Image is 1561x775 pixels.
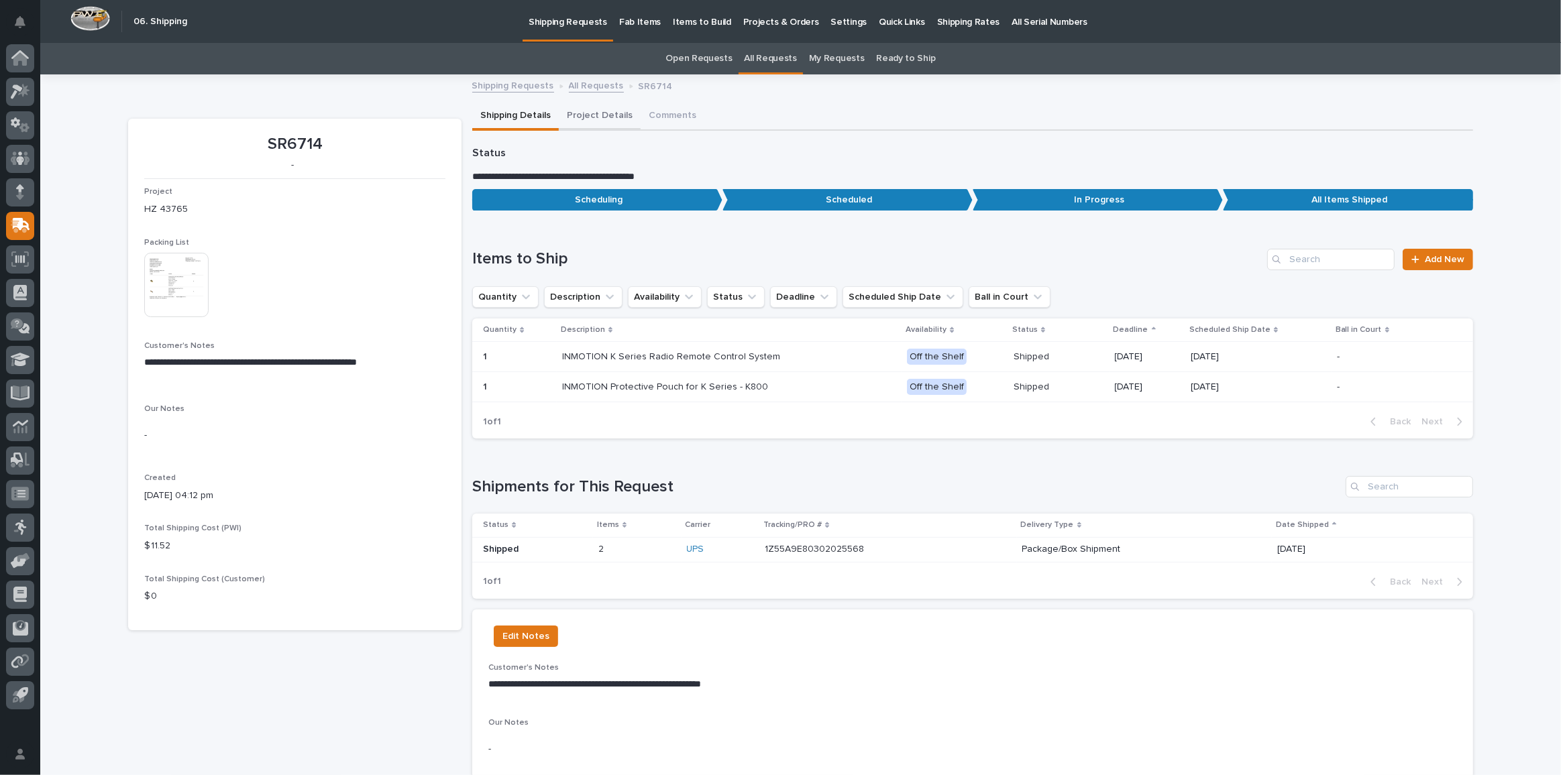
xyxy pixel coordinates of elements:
a: My Requests [809,43,865,74]
button: Project Details [559,103,641,131]
input: Search [1346,476,1473,497]
span: Add New [1425,255,1464,264]
p: Availability [906,322,947,337]
p: [DATE] [1191,381,1326,393]
p: - [488,742,1457,756]
img: Workspace Logo [70,6,110,31]
span: Customer's Notes [144,342,215,350]
p: INMOTION Protective Pouch for K Series - K800 [562,381,797,393]
h2: 06. Shipping [133,16,187,27]
button: Next [1416,576,1473,588]
span: Total Shipping Cost (Customer) [144,575,265,583]
p: $ 11.52 [144,539,445,553]
button: Ball in Court [969,286,1051,308]
a: All Requests [569,77,624,93]
span: Back [1382,576,1411,588]
p: [DATE] [1115,381,1181,393]
p: 1 [483,379,490,393]
div: Off the Shelf [907,379,967,396]
p: Scheduled Ship Date [1189,322,1271,337]
p: Description [561,322,605,337]
a: Add New [1403,249,1473,270]
button: Description [544,286,623,308]
span: Created [144,474,176,482]
button: Status [707,286,765,308]
span: Our Notes [144,405,184,413]
p: $ 0 [144,589,445,603]
input: Search [1267,249,1395,270]
h1: Shipments for This Request [472,477,1340,497]
p: 1 [483,349,490,363]
button: Notifications [6,8,34,36]
p: 1Z55A9E80302025568 [765,541,867,555]
button: Shipping Details [472,103,559,131]
span: Project [144,188,172,196]
p: In Progress [973,189,1223,211]
button: Edit Notes [494,625,558,647]
p: HZ 43765 [144,202,445,217]
button: Scheduled Ship Date [843,286,963,308]
p: [DATE] [1191,351,1326,363]
p: Tracking/PRO # [763,518,822,532]
p: - [144,160,440,171]
p: Deadline [1114,322,1148,337]
p: INMOTION K Series Radio Remote Control System [562,351,797,363]
p: Scheduling [472,189,722,211]
span: Back [1382,416,1411,428]
button: Deadline [770,286,837,308]
a: All Requests [745,43,797,74]
button: Comments [641,103,704,131]
p: Carrier [686,518,711,532]
p: All Items Shipped [1223,189,1473,211]
p: - [144,428,445,442]
p: Package/Box Shipment [1022,544,1257,555]
p: Date Shipped [1276,518,1329,532]
p: Ball in Court [1336,322,1382,337]
p: 2 [598,541,606,555]
span: Customer's Notes [488,664,559,672]
p: Items [597,518,619,532]
div: Off the Shelf [907,349,967,365]
p: Shipped [1014,351,1104,363]
p: [DATE] 04:12 pm [144,489,445,503]
p: [DATE] [1115,351,1181,363]
p: Status [472,147,1473,160]
p: [DATE] [1277,544,1452,555]
span: Packing List [144,239,189,247]
span: Total Shipping Cost (PWI) [144,524,241,532]
a: Open Requests [666,43,733,74]
p: Quantity [483,322,517,337]
span: Edit Notes [502,628,549,644]
p: - [1337,351,1428,363]
a: Shipping Requests [472,77,554,93]
h1: Items to Ship [472,249,1262,269]
span: Our Notes [488,719,529,727]
p: Scheduled [722,189,973,211]
a: Ready to Ship [876,43,935,74]
tr: 11 INMOTION Protective Pouch for K Series - K800Off the ShelfShipped[DATE][DATE]- [472,372,1473,402]
p: Status [483,518,508,532]
span: Next [1421,416,1451,428]
a: UPS [687,544,704,555]
button: Next [1416,416,1473,428]
tr: Shipped22 UPS 1Z55A9E803020255681Z55A9E80302025568 Package/Box Shipment[DATE] [472,537,1473,562]
tr: 11 INMOTION K Series Radio Remote Control SystemOff the ShelfShipped[DATE][DATE]- [472,342,1473,372]
div: Notifications [17,16,34,38]
button: Back [1360,576,1416,588]
p: Shipped [1014,381,1104,393]
p: SR6714 [639,78,673,93]
button: Quantity [472,286,539,308]
p: Shipped [483,544,588,555]
p: SR6714 [144,135,445,154]
span: Next [1421,576,1451,588]
p: 1 of 1 [472,565,512,598]
p: 1 of 1 [472,406,512,438]
p: Status [1012,322,1038,337]
p: Delivery Type [1021,518,1074,532]
p: - [1337,381,1428,393]
button: Back [1360,416,1416,428]
button: Availability [628,286,702,308]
